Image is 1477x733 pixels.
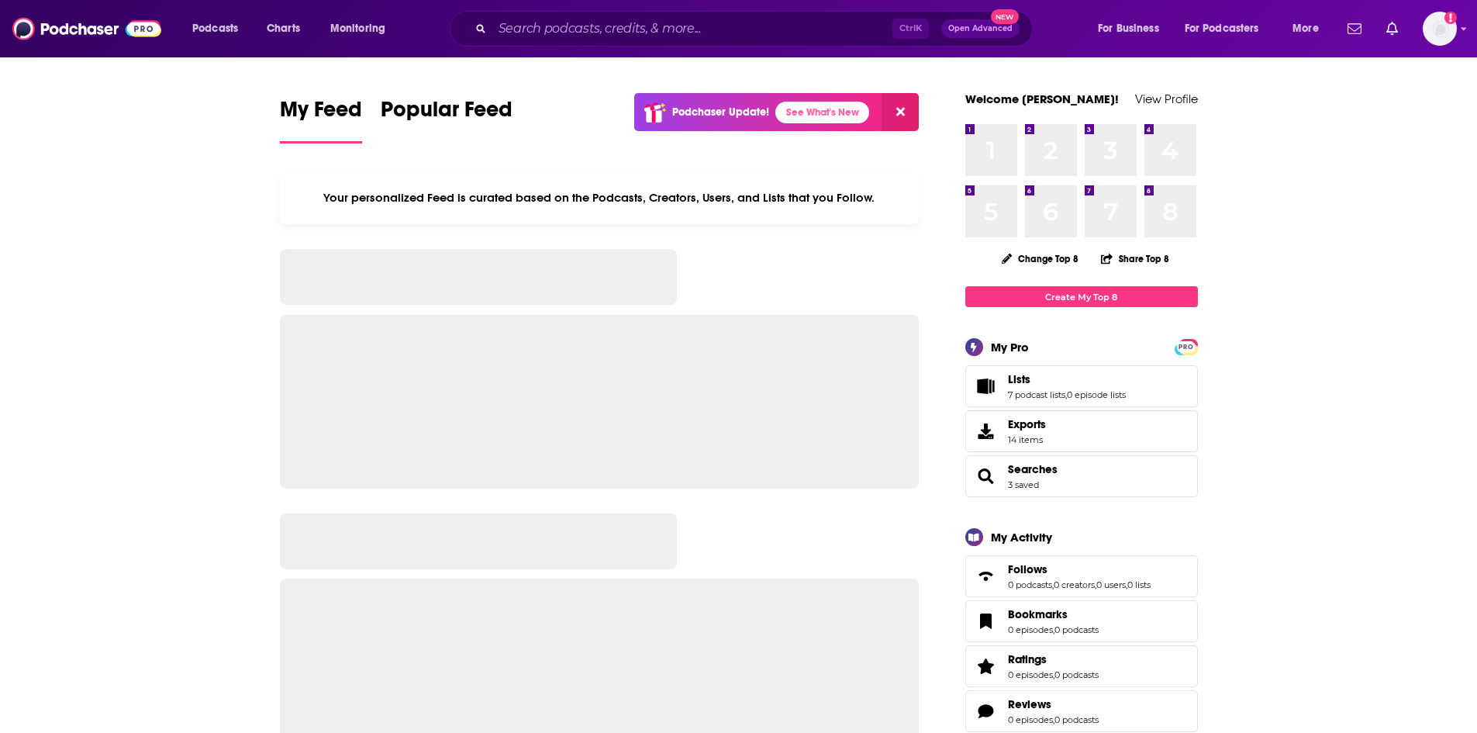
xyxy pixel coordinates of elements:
[992,249,1089,268] button: Change Top 8
[971,565,1002,587] a: Follows
[1008,417,1046,431] span: Exports
[280,96,362,132] span: My Feed
[1100,244,1170,274] button: Share Top 8
[1008,372,1030,386] span: Lists
[1127,579,1151,590] a: 0 lists
[1185,18,1259,40] span: For Podcasters
[181,16,258,41] button: open menu
[1177,341,1196,353] span: PRO
[1008,624,1053,635] a: 0 episodes
[1423,12,1457,46] button: Show profile menu
[1135,92,1198,106] a: View Profile
[1008,462,1058,476] a: Searches
[965,92,1119,106] a: Welcome [PERSON_NAME]!
[1053,624,1054,635] span: ,
[267,18,300,40] span: Charts
[1008,714,1053,725] a: 0 episodes
[1065,389,1067,400] span: ,
[948,25,1013,33] span: Open Advanced
[464,11,1047,47] div: Search podcasts, credits, & more...
[775,102,869,123] a: See What's New
[330,18,385,40] span: Monitoring
[965,365,1198,407] span: Lists
[1054,669,1099,680] a: 0 podcasts
[1008,579,1052,590] a: 0 podcasts
[971,465,1002,487] a: Searches
[991,9,1019,24] span: New
[1054,579,1095,590] a: 0 creators
[1008,562,1151,576] a: Follows
[492,16,892,41] input: Search podcasts, credits, & more...
[1423,12,1457,46] img: User Profile
[1008,434,1046,445] span: 14 items
[1053,714,1054,725] span: ,
[1292,18,1319,40] span: More
[1054,714,1099,725] a: 0 podcasts
[12,14,161,43] img: Podchaser - Follow, Share and Rate Podcasts
[1423,12,1457,46] span: Logged in as luilaking
[192,18,238,40] span: Podcasts
[1008,607,1099,621] a: Bookmarks
[971,610,1002,632] a: Bookmarks
[257,16,309,41] a: Charts
[280,96,362,143] a: My Feed
[1008,372,1126,386] a: Lists
[381,96,512,143] a: Popular Feed
[965,645,1198,687] span: Ratings
[965,600,1198,642] span: Bookmarks
[965,410,1198,452] a: Exports
[991,340,1029,354] div: My Pro
[1175,16,1282,41] button: open menu
[1126,579,1127,590] span: ,
[1008,607,1068,621] span: Bookmarks
[971,655,1002,677] a: Ratings
[1008,389,1065,400] a: 7 podcast lists
[965,286,1198,307] a: Create My Top 8
[971,420,1002,442] span: Exports
[1008,697,1051,711] span: Reviews
[941,19,1020,38] button: Open AdvancedNew
[971,375,1002,397] a: Lists
[991,530,1052,545] div: My Activity
[1008,562,1047,576] span: Follows
[965,690,1198,732] span: Reviews
[965,455,1198,497] span: Searches
[971,700,1002,722] a: Reviews
[1282,16,1338,41] button: open menu
[280,171,920,224] div: Your personalized Feed is curated based on the Podcasts, Creators, Users, and Lists that you Follow.
[892,19,929,39] span: Ctrl K
[1054,624,1099,635] a: 0 podcasts
[1444,12,1457,24] svg: Add a profile image
[1008,479,1039,490] a: 3 saved
[672,105,769,119] p: Podchaser Update!
[1177,341,1196,352] a: PRO
[1053,669,1054,680] span: ,
[1341,16,1368,42] a: Show notifications dropdown
[1098,18,1159,40] span: For Business
[1067,389,1126,400] a: 0 episode lists
[1380,16,1404,42] a: Show notifications dropdown
[1008,652,1099,666] a: Ratings
[381,96,512,132] span: Popular Feed
[1095,579,1096,590] span: ,
[1052,579,1054,590] span: ,
[1096,579,1126,590] a: 0 users
[1008,697,1099,711] a: Reviews
[965,555,1198,597] span: Follows
[1008,652,1047,666] span: Ratings
[1008,669,1053,680] a: 0 episodes
[1087,16,1178,41] button: open menu
[319,16,405,41] button: open menu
